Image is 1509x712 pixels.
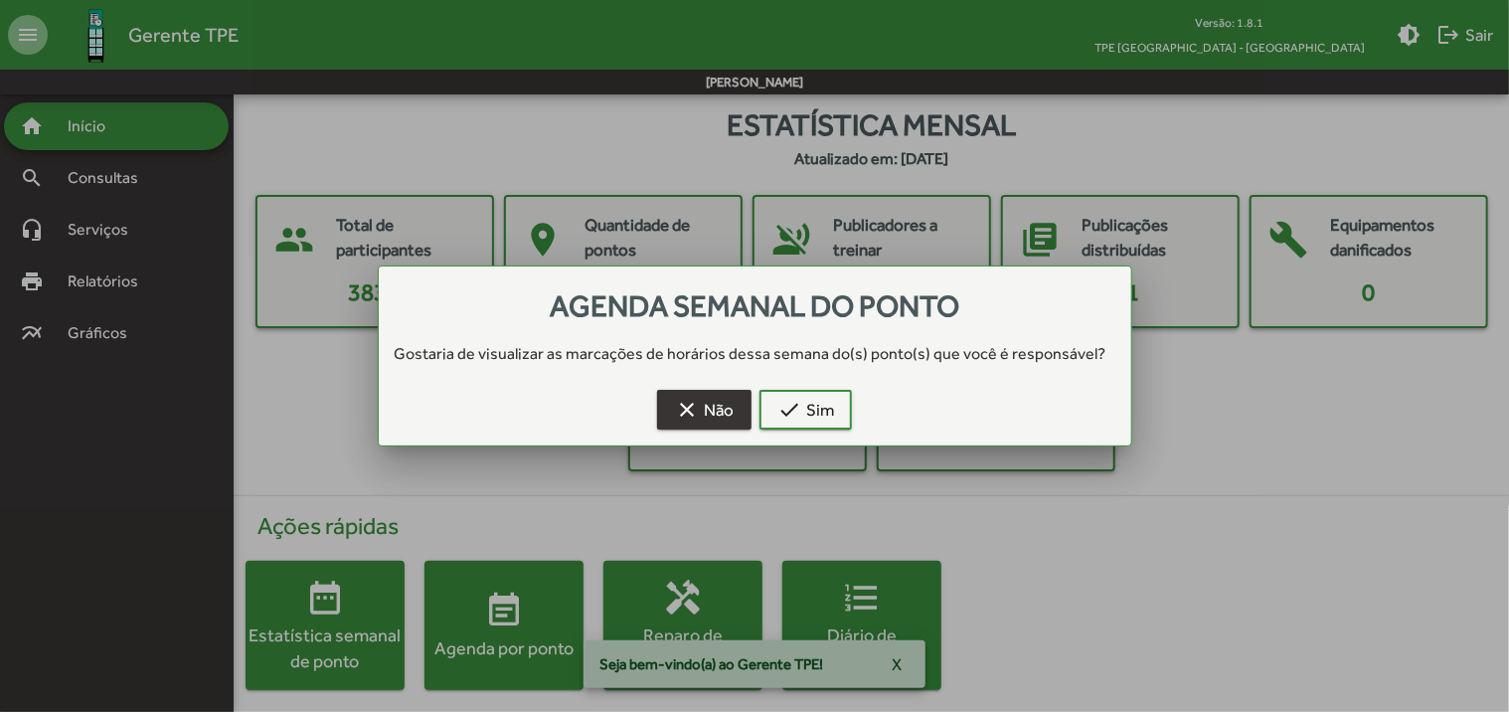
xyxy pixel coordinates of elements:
[657,390,752,430] button: Não
[759,390,852,430] button: Sim
[777,392,834,428] span: Sim
[675,392,734,428] span: Não
[675,398,699,422] mat-icon: clear
[777,398,801,422] mat-icon: check
[379,342,1131,366] div: Gostaria de visualizar as marcações de horários dessa semana do(s) ponto(s) que você é responsável?
[550,288,959,323] span: Agenda semanal do ponto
